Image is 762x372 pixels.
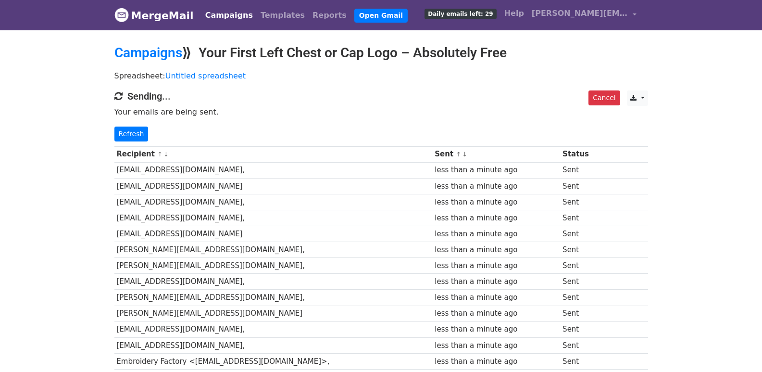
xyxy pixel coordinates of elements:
td: Sent [560,321,605,337]
h2: ⟫ Your First Left Chest or Cap Logo – Absolutely Free [114,45,648,61]
span: Daily emails left: 29 [425,9,496,19]
div: less than a minute ago [435,356,558,367]
p: Spreadsheet: [114,71,648,81]
div: less than a minute ago [435,229,558,240]
a: Daily emails left: 29 [421,4,500,23]
th: Sent [433,146,561,162]
div: less than a minute ago [435,213,558,224]
div: less than a minute ago [435,181,558,192]
div: less than a minute ago [435,197,558,208]
td: [PERSON_NAME][EMAIL_ADDRESS][DOMAIN_NAME] [114,306,433,321]
div: less than a minute ago [435,340,558,351]
td: [PERSON_NAME][EMAIL_ADDRESS][DOMAIN_NAME], [114,258,433,274]
span: [PERSON_NAME][EMAIL_ADDRESS][DOMAIN_NAME] [532,8,628,19]
td: [EMAIL_ADDRESS][DOMAIN_NAME] [114,226,433,242]
h4: Sending... [114,90,648,102]
a: [PERSON_NAME][EMAIL_ADDRESS][DOMAIN_NAME] [528,4,640,26]
td: Sent [560,162,605,178]
td: Sent [560,178,605,194]
td: Sent [560,274,605,290]
a: Templates [257,6,309,25]
a: Open Gmail [354,9,408,23]
td: [EMAIL_ADDRESS][DOMAIN_NAME], [114,162,433,178]
a: Cancel [588,90,620,105]
p: Your emails are being sent. [114,107,648,117]
td: [PERSON_NAME][EMAIL_ADDRESS][DOMAIN_NAME], [114,242,433,258]
td: Sent [560,194,605,210]
div: less than a minute ago [435,308,558,319]
a: MergeMail [114,5,194,26]
a: ↑ [456,151,461,158]
th: Status [560,146,605,162]
td: [EMAIL_ADDRESS][DOMAIN_NAME], [114,274,433,290]
td: Sent [560,353,605,369]
a: Campaigns [114,45,182,61]
th: Recipient [114,146,433,162]
a: Help [500,4,528,23]
img: MergeMail logo [114,8,129,22]
div: less than a minute ago [435,292,558,303]
div: less than a minute ago [435,165,558,176]
td: [EMAIL_ADDRESS][DOMAIN_NAME] [114,178,433,194]
td: [PERSON_NAME][EMAIL_ADDRESS][DOMAIN_NAME], [114,290,433,306]
td: Sent [560,258,605,274]
td: [EMAIL_ADDRESS][DOMAIN_NAME], [114,210,433,226]
td: Sent [560,337,605,353]
div: less than a minute ago [435,244,558,256]
div: less than a minute ago [435,276,558,287]
td: Sent [560,226,605,242]
a: ↓ [163,151,169,158]
td: [EMAIL_ADDRESS][DOMAIN_NAME], [114,321,433,337]
div: less than a minute ago [435,260,558,271]
a: Campaigns [201,6,257,25]
td: Sent [560,242,605,258]
a: Reports [309,6,350,25]
td: Sent [560,306,605,321]
a: Refresh [114,127,149,141]
td: Embroidery Factory <[EMAIL_ADDRESS][DOMAIN_NAME]>, [114,353,433,369]
a: Untitled spreadsheet [165,71,246,80]
td: Sent [560,290,605,306]
a: ↓ [462,151,467,158]
td: [EMAIL_ADDRESS][DOMAIN_NAME], [114,337,433,353]
div: less than a minute ago [435,324,558,335]
td: Sent [560,210,605,226]
td: [EMAIL_ADDRESS][DOMAIN_NAME], [114,194,433,210]
a: ↑ [157,151,162,158]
